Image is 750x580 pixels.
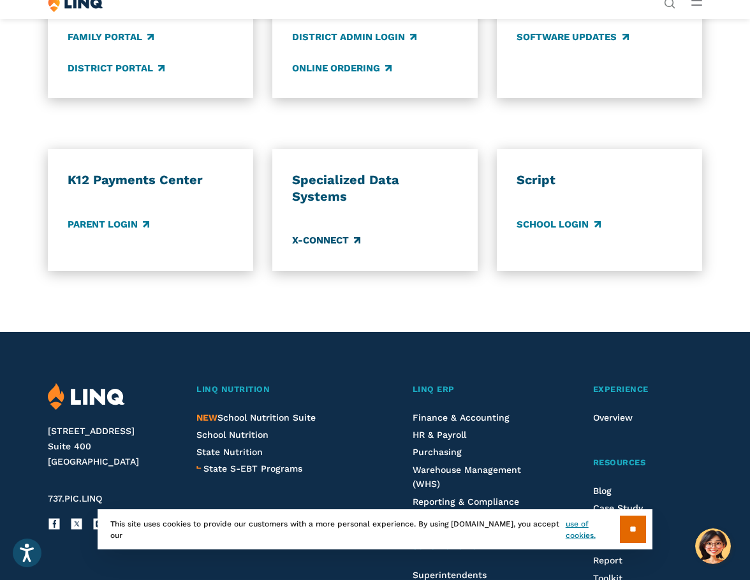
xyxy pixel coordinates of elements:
span: State S-EBT Programs [203,463,302,474]
a: Family Portal [68,30,154,44]
a: District Portal [68,61,165,75]
h3: Specialized Data Systems [292,172,458,205]
a: Software Updates [517,30,628,44]
span: Resources [593,458,646,467]
address: [STREET_ADDRESS] Suite 400 [GEOGRAPHIC_DATA] [48,424,174,469]
a: NEWSchool Nutrition Suite [196,412,316,423]
a: HR & Payroll [413,430,466,440]
a: School Nutrition [196,430,268,440]
a: Purchasing [413,447,462,457]
span: LINQ ERP [413,384,455,394]
a: LINQ Nutrition [196,383,364,396]
a: Overview [593,412,633,423]
a: Superintendents [413,570,487,580]
a: Instagram [92,518,105,530]
a: Resources [593,456,702,470]
a: State S-EBT Programs [203,461,302,475]
button: Hello, have a question? Let’s chat. [695,528,731,564]
a: School Login [517,217,600,231]
a: State Nutrition [196,447,263,457]
a: X-Connect [292,234,360,248]
a: Reporting & Compliance [413,497,519,507]
span: Experience [593,384,649,394]
a: Experience [593,383,702,396]
a: Facebook [48,518,61,530]
span: School Nutrition Suite [196,412,316,423]
div: This site uses cookies to provide our customers with a more personal experience. By using [DOMAIN... [98,509,652,549]
span: 737.PIC.LINQ [48,493,102,504]
a: Case Study [593,503,643,513]
a: Finance & Accounting [413,412,510,423]
a: use of cookies. [566,518,620,541]
a: District Admin Login [292,30,416,44]
h3: Script [517,172,682,189]
span: LINQ Forms & Workflows [196,509,323,518]
a: LINQ Forms & Workflows [196,507,364,521]
a: Blog [593,486,612,496]
a: Warehouse Management (WHS) [413,465,521,489]
a: Online Ordering [292,61,392,75]
span: LINQ Nutrition [196,384,270,394]
span: NEW [196,412,217,423]
h3: K12 Payments Center [68,172,233,189]
a: X [70,518,83,530]
a: LINQ ERP [413,383,545,396]
img: LINQ | K‑12 Software [48,383,125,410]
a: Parent Login [68,217,149,231]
